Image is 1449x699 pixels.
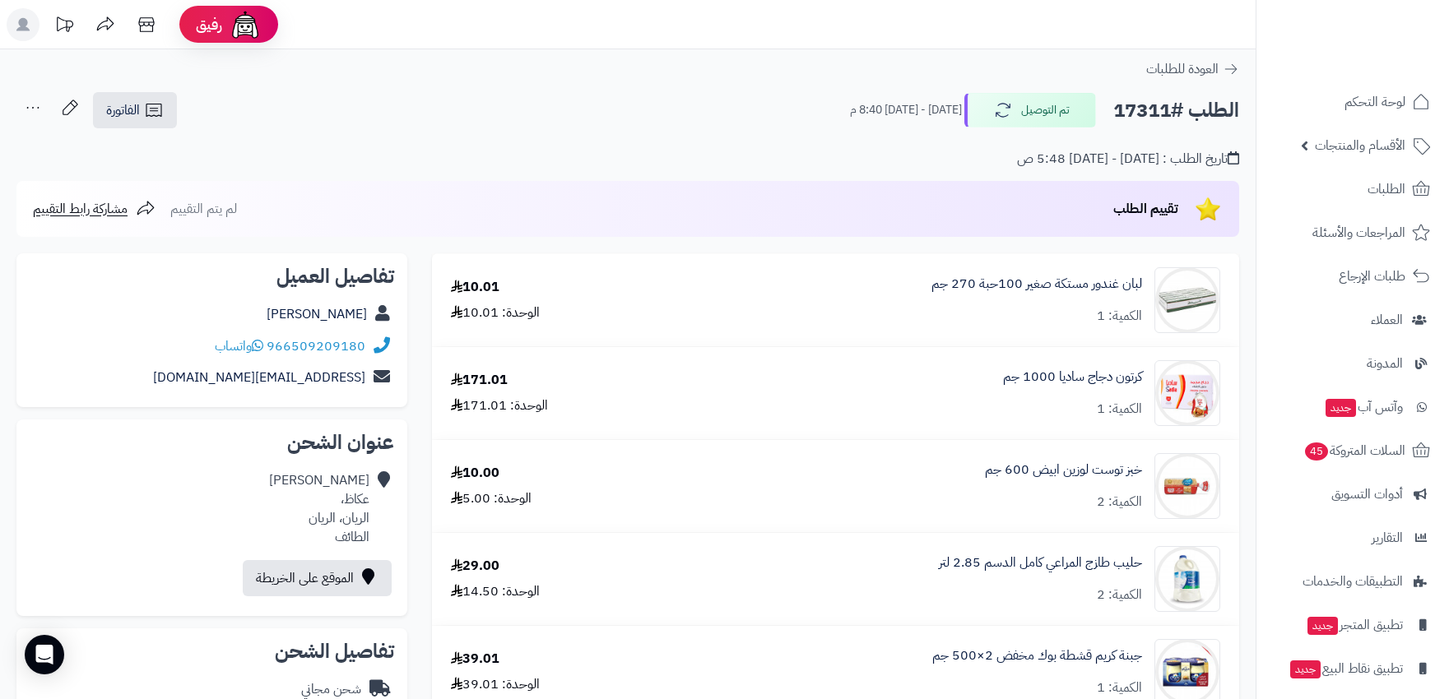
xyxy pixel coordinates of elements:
span: جديد [1290,660,1321,678]
a: لبان غندور مستكة صغير 100حبة 270 جم [931,275,1142,294]
img: ai-face.png [229,8,262,41]
a: أدوات التسويق [1266,474,1439,514]
div: 39.01 [451,650,499,669]
div: Open Intercom Messenger [25,635,64,674]
a: الفاتورة [93,92,177,128]
a: لوحة التحكم [1266,82,1439,122]
div: الوحدة: 10.01 [451,303,540,322]
a: [EMAIL_ADDRESS][DOMAIN_NAME] [153,368,365,387]
a: 966509209180 [267,336,365,356]
span: العودة للطلبات [1146,59,1219,79]
span: الأقسام والمنتجات [1315,134,1405,157]
img: 1346161d17c4fed3312b52129efa6e1b84aa-90x90.jpg [1155,453,1219,519]
a: طلبات الإرجاع [1266,257,1439,296]
div: 29.00 [451,557,499,576]
span: السلات المتروكة [1303,439,1405,462]
a: كرتون دجاج ساديا 1000 جم [1003,368,1142,387]
a: العودة للطلبات [1146,59,1239,79]
span: جديد [1307,617,1338,635]
a: التقارير [1266,518,1439,558]
div: الكمية: 2 [1097,586,1142,604]
span: أدوات التسويق [1331,483,1403,506]
span: التقارير [1372,526,1403,549]
span: التطبيقات والخدمات [1303,570,1403,593]
span: تطبيق نقاط البيع [1289,657,1403,680]
a: وآتس آبجديد [1266,387,1439,427]
img: 12098bb14236aa663b51cc43fe6099d0b61b-90x90.jpg [1155,360,1219,426]
div: تاريخ الطلب : [DATE] - [DATE] 5:48 ص [1017,150,1239,169]
h2: عنوان الشحن [30,433,394,452]
img: 231687683956884d204b15f120a616788953-90x90.jpg [1155,546,1219,612]
a: خبز توست لوزين ابيض 600 جم [985,461,1142,479]
img: 1664631413-8ba98025-ed0b-4607-97a9-9f2adb2e6b65.__CR0,0,600,600_PT0_SX300_V1___-90x90.jpg [1155,267,1219,333]
div: الكمية: 1 [1097,307,1142,326]
div: الوحدة: 171.01 [451,396,548,415]
span: رفيق [196,15,222,35]
a: الموقع على الخريطة [243,560,392,596]
a: حليب طازج المراعي كامل الدسم 2.85 لتر [939,553,1142,572]
a: جبنة كريم قشطة بوك مخفض 2×500 جم [932,646,1142,665]
a: [PERSON_NAME] [267,304,367,324]
div: الكمية: 2 [1097,493,1142,512]
span: جديد [1326,399,1356,417]
h2: الطلب #17311 [1113,94,1239,127]
span: الفاتورة [106,100,140,120]
div: [PERSON_NAME] عكاظ، الريان، الريان الطائف [269,471,369,546]
span: العملاء [1371,308,1403,331]
span: لم يتم التقييم [170,199,237,219]
span: 45 [1305,442,1328,461]
span: لوحة التحكم [1345,90,1405,113]
span: الطلبات [1368,178,1405,201]
a: تطبيق نقاط البيعجديد [1266,649,1439,688]
a: تحديثات المنصة [44,8,85,45]
h2: تفاصيل الشحن [30,641,394,661]
div: الوحدة: 14.50 [451,582,540,601]
span: تطبيق المتجر [1306,613,1403,637]
a: المراجعات والأسئلة [1266,213,1439,252]
span: تقييم الطلب [1113,199,1178,219]
div: 10.00 [451,464,499,483]
span: وآتس آب [1324,396,1403,419]
a: العملاء [1266,300,1439,340]
div: شحن مجاني [301,680,361,699]
div: الوحدة: 39.01 [451,675,540,694]
a: التطبيقات والخدمات [1266,562,1439,601]
button: تم التوصيل [964,93,1096,127]
div: الكمية: 1 [1097,400,1142,419]
div: الكمية: 1 [1097,678,1142,697]
div: 10.01 [451,278,499,297]
a: الطلبات [1266,169,1439,209]
small: [DATE] - [DATE] 8:40 م [850,102,962,118]
a: السلات المتروكة45 [1266,431,1439,470]
a: تطبيق المتجرجديد [1266,605,1439,645]
span: مشاركة رابط التقييم [33,199,128,219]
span: المدونة [1367,352,1403,375]
a: واتساب [215,336,263,356]
span: المراجعات والأسئلة [1312,221,1405,244]
h2: تفاصيل العميل [30,266,394,286]
div: 171.01 [451,371,508,390]
div: الوحدة: 5.00 [451,489,532,508]
a: مشاركة رابط التقييم [33,199,156,219]
a: المدونة [1266,344,1439,383]
span: طلبات الإرجاع [1339,265,1405,288]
